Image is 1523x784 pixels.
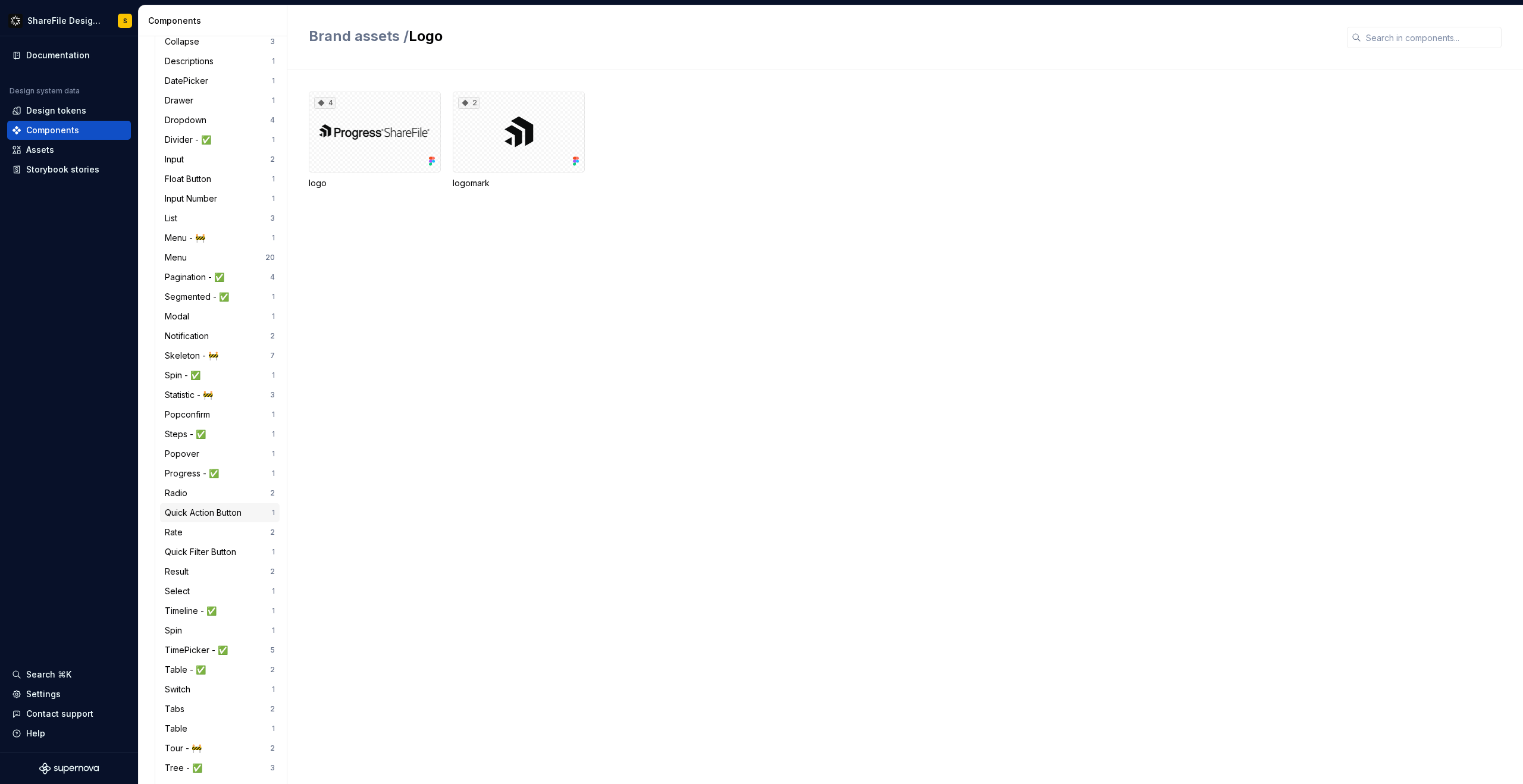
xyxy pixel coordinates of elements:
div: Design tokens [26,105,86,117]
div: Settings [26,688,61,700]
div: Table [165,723,192,735]
div: 20 [265,253,275,262]
div: Switch [165,683,195,695]
a: Progress - ✅1 [160,464,280,483]
div: Menu [165,252,192,264]
div: Tabs [165,703,189,715]
div: Search ⌘K [26,669,71,680]
div: Rate [165,526,187,538]
div: Quick Filter Button [165,546,241,558]
div: Float Button [165,173,216,185]
div: Tree - ✅ [165,762,207,774]
span: Brand assets / [309,27,409,45]
div: Descriptions [165,55,218,67]
a: Drawer1 [160,91,280,110]
div: 2 [270,331,275,341]
div: 2 [270,744,275,753]
a: Rate2 [160,523,280,542]
a: DatePicker1 [160,71,280,90]
div: Result [165,566,193,578]
div: Modal [165,311,194,322]
div: Notification [165,330,214,342]
a: Result2 [160,562,280,581]
a: Popover1 [160,444,280,463]
a: Components [7,121,131,140]
a: Notification2 [160,327,280,346]
div: 1 [272,547,275,557]
a: Statistic - 🚧3 [160,385,280,404]
a: Tree - ✅3 [160,758,280,777]
a: Timeline - ✅1 [160,601,280,620]
div: 1 [272,174,275,184]
div: Spin [165,625,187,636]
div: 1 [272,96,275,105]
div: logo [309,177,441,189]
div: List [165,212,182,224]
div: 5 [270,645,275,655]
a: Collapse3 [160,32,280,51]
div: TimePicker - ✅ [165,644,233,656]
div: Storybook stories [26,164,99,175]
div: Documentation [26,49,90,61]
a: Documentation [7,46,131,65]
div: Menu - 🚧 [165,232,210,244]
div: 1 [272,233,275,243]
div: 2 [458,97,480,109]
div: 1 [272,312,275,321]
div: Design system data [10,86,80,96]
div: 2 [270,155,275,164]
div: Components [148,15,282,27]
div: Spin - ✅ [165,369,205,381]
a: Steps - ✅1 [160,425,280,444]
div: Skeleton - 🚧 [165,350,223,362]
a: Descriptions1 [160,52,280,71]
a: Input Number1 [160,189,280,208]
h2: Logo [309,27,1333,46]
div: 1 [272,724,275,733]
a: Dropdown4 [160,111,280,130]
button: ShareFile Design SystemS [2,8,136,33]
a: Radio2 [160,484,280,503]
div: Quick Action Button [165,507,246,519]
a: Design tokens [7,101,131,120]
a: Assets [7,140,131,159]
a: Tabs2 [160,700,280,719]
a: Popconfirm1 [160,405,280,424]
div: 3 [270,763,275,773]
div: Popover [165,448,204,460]
div: 4 [270,115,275,125]
button: Search ⌘K [7,665,131,684]
div: Popconfirm [165,409,215,421]
a: Skeleton - 🚧7 [160,346,280,365]
div: 3 [270,214,275,223]
a: Float Button1 [160,170,280,189]
div: DatePicker [165,75,213,87]
div: 2 [270,665,275,675]
div: 1 [272,469,275,478]
div: Collapse [165,36,204,48]
a: Modal1 [160,307,280,326]
a: Divider - ✅1 [160,130,280,149]
div: 1 [272,587,275,596]
div: 1 [272,76,275,86]
a: List3 [160,209,280,228]
div: 7 [270,351,275,360]
div: 4 [314,97,336,109]
a: Table - ✅2 [160,660,280,679]
button: Contact support [7,704,131,723]
div: Segmented - ✅ [165,291,234,303]
div: Tour - 🚧 [165,742,206,754]
a: Switch1 [160,680,280,699]
a: Quick Action Button1 [160,503,280,522]
a: Select1 [160,582,280,601]
input: Search in components... [1361,27,1502,48]
div: Progress - ✅ [165,468,224,479]
div: Divider - ✅ [165,134,216,146]
svg: Supernova Logo [39,763,99,774]
a: Quick Filter Button1 [160,542,280,562]
div: Steps - ✅ [165,428,211,440]
div: 4logo [309,92,441,189]
a: Settings [7,685,131,704]
div: 2 [270,488,275,498]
